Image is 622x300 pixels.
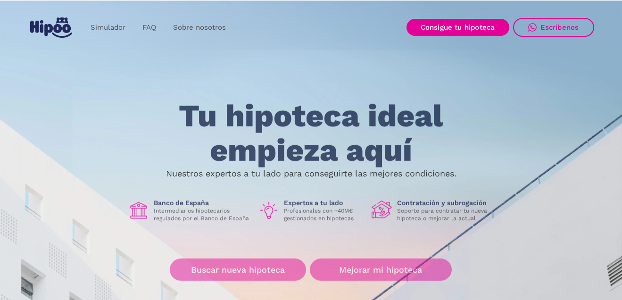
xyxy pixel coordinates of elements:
[166,170,456,177] p: Nuestros expertos a tu lado para conseguirte las mejores condiciones.
[165,18,234,37] a: Sobre nosotros
[82,18,134,37] a: Simulador
[170,259,306,281] a: Buscar nueva hipoteca
[154,199,251,207] h1: Banco de España
[28,14,75,42] a: home
[284,207,364,222] p: Profesionales con +40M€ gestionados en hipotecas
[284,199,364,207] h1: Expertos a tu lado
[397,199,494,207] h1: Contratación y subrogación
[154,207,251,222] p: Intermediarios hipotecarios regulados por el Banco de España
[310,259,452,281] a: Mejorar mi hipoteca
[134,18,165,37] a: FAQ
[513,18,594,37] a: Escríbenos
[132,99,489,167] h1: Tu hipoteca ideal empieza aquí
[540,23,579,32] div: Escríbenos
[406,19,509,36] a: Consigue tu hipoteca
[397,207,494,222] p: Soporte para contratar tu nueva hipoteca o mejorar la actual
